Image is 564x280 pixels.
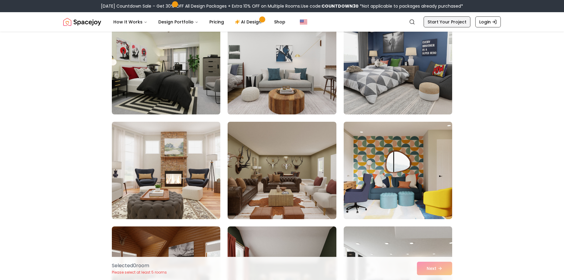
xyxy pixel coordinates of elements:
a: Start Your Project [424,16,470,27]
img: Room room-38 [228,122,336,219]
button: Design Portfolio [153,16,203,28]
a: Login [475,16,501,27]
span: *Not applicable to packages already purchased* [359,3,463,9]
span: Use code: [301,3,359,9]
a: Pricing [205,16,229,28]
b: COUNTDOWN30 [322,3,359,9]
nav: Global [63,12,501,32]
img: Room room-36 [344,17,452,114]
img: Room room-37 [112,122,220,219]
div: [DATE] Countdown Sale – Get 30% OFF All Design Packages + Extra 10% OFF on Multiple Rooms. [101,3,463,9]
a: Spacejoy [63,16,101,28]
img: Room room-39 [344,122,452,219]
a: AI Design [230,16,268,28]
nav: Main [108,16,290,28]
img: United States [300,18,307,26]
p: Please select at least 5 rooms [112,270,167,275]
img: Spacejoy Logo [63,16,101,28]
img: Room room-34 [112,17,220,114]
a: Shop [269,16,290,28]
button: How It Works [108,16,152,28]
img: Room room-35 [228,17,336,114]
p: Selected 0 room [112,262,167,269]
